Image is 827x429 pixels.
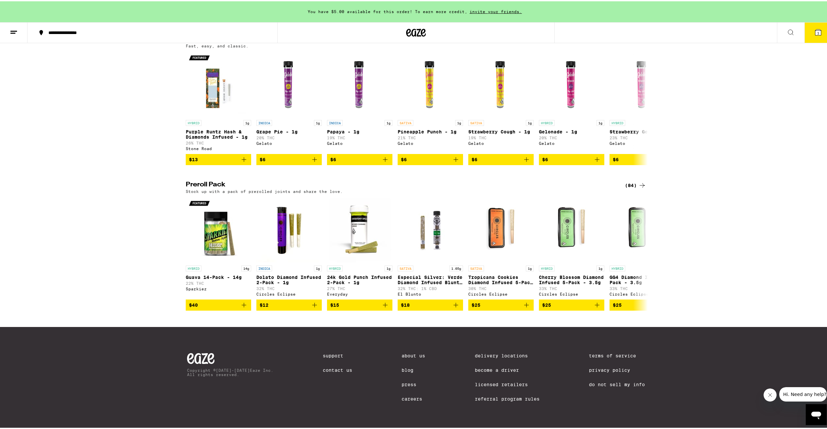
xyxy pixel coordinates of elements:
a: Terms of Service [589,352,645,357]
div: Gelato [256,140,322,144]
p: INDICA [327,119,343,125]
a: Privacy Policy [589,366,645,371]
a: Delivery Locations [475,352,540,357]
p: 1.65g [449,264,463,270]
span: $6 [472,156,477,161]
p: 32% THC: 1% CBD [398,285,463,289]
a: Contact Us [323,366,352,371]
p: Pineapple Punch - 1g [398,128,463,133]
p: 20% THC [256,134,322,139]
p: Stock up with a pack of prerolled joints and share the love. [186,188,343,192]
p: 33% THC [539,285,604,289]
img: Circles Eclipse - Dolato Diamond Infused 2-Pack - 1g [256,196,322,261]
span: You have $5.00 available for this order! To earn more credit, [308,8,467,12]
p: Cherry Blossom Diamond Infused 5-Pack - 3.5g [539,273,604,284]
a: Open page for Strawberry Cough - 1g from Gelato [468,50,534,153]
p: 1g [526,119,534,125]
p: Tropicana Cookies Diamond Infused 5-Pack - 3.5g [468,273,534,284]
p: HYBRID [539,119,555,125]
div: Gelato [468,140,534,144]
img: Gelato - Pineapple Punch - 1g [398,50,463,115]
a: Do Not Sell My Info [589,381,645,386]
button: Add to bag [327,298,392,309]
div: Gelato [398,140,463,144]
a: Open page for Purple Runtz Hash & Diamonds Infused - 1g from Stone Road [186,50,251,153]
p: 1g [385,264,392,270]
a: Open page for Gelonade - 1g from Gelato [539,50,604,153]
a: Open page for Grape Pie - 1g from Gelato [256,50,322,153]
button: Add to bag [327,153,392,164]
div: Sparkiez [186,285,251,290]
a: Open page for Strawberry Gelato - 1g from Gelato [610,50,675,153]
p: Fast, easy, and classic. [186,43,249,47]
a: Careers [402,395,425,400]
p: 22% THC [186,280,251,284]
button: Add to bag [610,153,675,164]
p: 19% THC [327,134,392,139]
p: HYBRID [186,119,201,125]
button: Add to bag [256,153,322,164]
div: Gelato [610,140,675,144]
img: Gelato - Strawberry Cough - 1g [468,50,534,115]
button: Add to bag [186,153,251,164]
img: Circles Eclipse - Tropicana Cookies Diamond Infused 5-Pack - 3.5g [468,196,534,261]
button: Add to bag [398,298,463,309]
button: Add to bag [468,153,534,164]
img: Gelato - Gelonade - 1g [539,50,604,115]
img: Gelato - Grape Pie - 1g [256,50,322,115]
p: 14g [241,264,251,270]
span: $25 [542,301,551,306]
p: 1g [455,119,463,125]
span: $12 [260,301,268,306]
a: Licensed Retailers [475,381,540,386]
span: 1 [817,30,819,34]
p: 32% THC [256,285,322,289]
button: Add to bag [610,298,675,309]
div: Stone Road [186,145,251,149]
p: 1g [243,119,251,125]
span: invite your friends. [467,8,524,12]
span: $25 [472,301,480,306]
img: Gelato - Papaya - 1g [327,50,392,115]
p: Gelonade - 1g [539,128,604,133]
img: Circles Eclipse - Cherry Blossom Diamond Infused 5-Pack - 3.5g [539,196,604,261]
img: Circles Eclipse - GG4 Diamond Infused 5-Pack - 3.5g [610,196,675,261]
p: INDICA [256,119,272,125]
p: 19% THC [468,134,534,139]
a: (84) [625,180,646,188]
button: Add to bag [539,153,604,164]
p: Grape Pie - 1g [256,128,322,133]
p: SATIVA [398,119,413,125]
div: Gelato [539,140,604,144]
p: Papaya - 1g [327,128,392,133]
a: Open page for Especial Silver: Verde Diamond Infused Blunt - 1.65g from El Blunto [398,196,463,298]
p: HYBRID [539,264,555,270]
p: 1g [385,119,392,125]
h2: Preroll Pack [186,180,614,188]
a: Open page for GG4 Diamond Infused 5-Pack - 3.5g from Circles Eclipse [610,196,675,298]
div: El Blunto [398,291,463,295]
span: $6 [542,156,548,161]
a: Open page for 24k Gold Punch Infused 2-Pack - 1g from Everyday [327,196,392,298]
p: SATIVA [398,264,413,270]
p: Especial Silver: Verde Diamond Infused Blunt - 1.65g [398,273,463,284]
span: $6 [613,156,619,161]
button: Add to bag [186,298,251,309]
a: Open page for Guava 14-Pack - 14g from Sparkiez [186,196,251,298]
a: Open page for Papaya - 1g from Gelato [327,50,392,153]
iframe: Close message [764,387,777,400]
iframe: Button to launch messaging window [806,403,827,424]
p: 1g [596,119,604,125]
p: INDICA [256,264,272,270]
a: Open page for Dolato Diamond Infused 2-Pack - 1g from Circles Eclipse [256,196,322,298]
p: 1g [314,119,322,125]
div: Circles Eclipse [539,291,604,295]
button: Add to bag [256,298,322,309]
p: GG4 Diamond Infused 5-Pack - 3.5g [610,273,675,284]
p: 1g [596,264,604,270]
p: Purple Runtz Hash & Diamonds Infused - 1g [186,128,251,138]
img: Gelato - Strawberry Gelato - 1g [610,50,675,115]
a: About Us [402,352,425,357]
